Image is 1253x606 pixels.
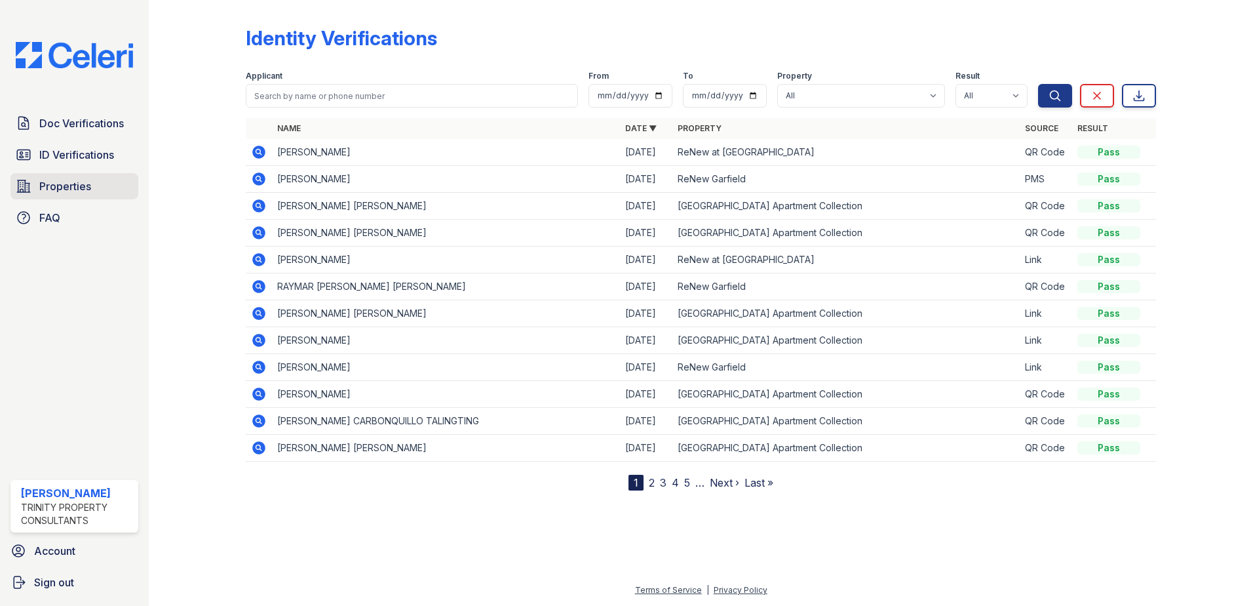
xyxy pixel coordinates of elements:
td: [DATE] [620,435,672,462]
td: [GEOGRAPHIC_DATA] Apartment Collection [672,220,1020,247]
td: [DATE] [620,166,672,193]
td: [PERSON_NAME] [272,354,620,381]
span: Doc Verifications [39,115,124,131]
div: [PERSON_NAME] [21,485,133,501]
td: [DATE] [620,273,672,300]
td: QR Code [1020,273,1072,300]
div: Pass [1077,441,1140,455]
a: 4 [672,476,679,489]
a: Properties [10,173,138,199]
img: CE_Logo_Blue-a8612792a0a2168367f1c8372b55b34899dd931a85d93a1a3d3e32e68fde9ad4.png [5,42,144,68]
a: Last » [744,476,773,489]
td: [DATE] [620,381,672,408]
td: Link [1020,247,1072,273]
a: 5 [684,476,690,489]
td: [GEOGRAPHIC_DATA] Apartment Collection [672,193,1020,220]
label: Property [777,71,812,81]
td: [GEOGRAPHIC_DATA] Apartment Collection [672,300,1020,327]
div: Pass [1077,172,1140,186]
td: QR Code [1020,193,1072,220]
td: ReNew Garfield [672,354,1020,381]
td: QR Code [1020,139,1072,166]
td: [DATE] [620,139,672,166]
label: Result [955,71,980,81]
div: Pass [1077,361,1140,374]
td: RAYMAR [PERSON_NAME] [PERSON_NAME] [272,273,620,300]
td: [DATE] [620,408,672,435]
td: [PERSON_NAME] [PERSON_NAME] [272,193,620,220]
div: Pass [1077,199,1140,212]
td: [DATE] [620,300,672,327]
td: [DATE] [620,354,672,381]
a: Result [1077,123,1108,133]
div: Pass [1077,280,1140,293]
td: Link [1020,300,1072,327]
td: PMS [1020,166,1072,193]
label: To [683,71,693,81]
span: FAQ [39,210,60,226]
div: 1 [628,475,644,491]
a: Next › [710,476,739,489]
div: Pass [1077,226,1140,239]
td: Link [1020,354,1072,381]
td: [PERSON_NAME] [272,166,620,193]
td: ReNew Garfield [672,166,1020,193]
span: ID Verifications [39,147,114,163]
td: [DATE] [620,193,672,220]
label: From [588,71,609,81]
a: Terms of Service [635,585,702,595]
span: … [695,475,704,491]
td: QR Code [1020,381,1072,408]
span: Properties [39,178,91,194]
div: Pass [1077,414,1140,428]
a: Name [277,123,301,133]
td: [GEOGRAPHIC_DATA] Apartment Collection [672,408,1020,435]
td: [PERSON_NAME] CARBONQUILLO TALINGTING [272,408,620,435]
td: [PERSON_NAME] [272,139,620,166]
td: QR Code [1020,220,1072,247]
a: ID Verifications [10,142,138,168]
div: Identity Verifications [246,26,437,50]
td: [GEOGRAPHIC_DATA] Apartment Collection [672,381,1020,408]
a: Doc Verifications [10,110,138,136]
td: [PERSON_NAME] [PERSON_NAME] [272,435,620,462]
div: | [706,585,709,595]
span: Sign out [34,575,74,590]
td: ReNew Garfield [672,273,1020,300]
td: [GEOGRAPHIC_DATA] Apartment Collection [672,327,1020,354]
div: Pass [1077,388,1140,401]
a: 2 [649,476,655,489]
td: QR Code [1020,408,1072,435]
td: [GEOGRAPHIC_DATA] Apartment Collection [672,435,1020,462]
a: Account [5,538,144,564]
td: [PERSON_NAME] [PERSON_NAME] [272,220,620,247]
a: Property [678,123,722,133]
td: QR Code [1020,435,1072,462]
input: Search by name or phone number [246,84,578,108]
td: [PERSON_NAME] [272,327,620,354]
td: [DATE] [620,220,672,247]
td: [DATE] [620,247,672,273]
td: [PERSON_NAME] [272,247,620,273]
div: Pass [1077,253,1140,266]
label: Applicant [246,71,282,81]
a: Privacy Policy [714,585,767,595]
div: Pass [1077,307,1140,320]
td: [PERSON_NAME] [272,381,620,408]
td: Link [1020,327,1072,354]
a: Sign out [5,569,144,596]
a: FAQ [10,205,138,231]
td: ReNew at [GEOGRAPHIC_DATA] [672,139,1020,166]
div: Trinity Property Consultants [21,501,133,527]
a: Date ▼ [625,123,657,133]
td: ReNew at [GEOGRAPHIC_DATA] [672,247,1020,273]
div: Pass [1077,146,1140,159]
span: Account [34,543,75,559]
td: [PERSON_NAME] [PERSON_NAME] [272,300,620,327]
a: Source [1025,123,1058,133]
div: Pass [1077,334,1140,347]
td: [DATE] [620,327,672,354]
a: 3 [660,476,666,489]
